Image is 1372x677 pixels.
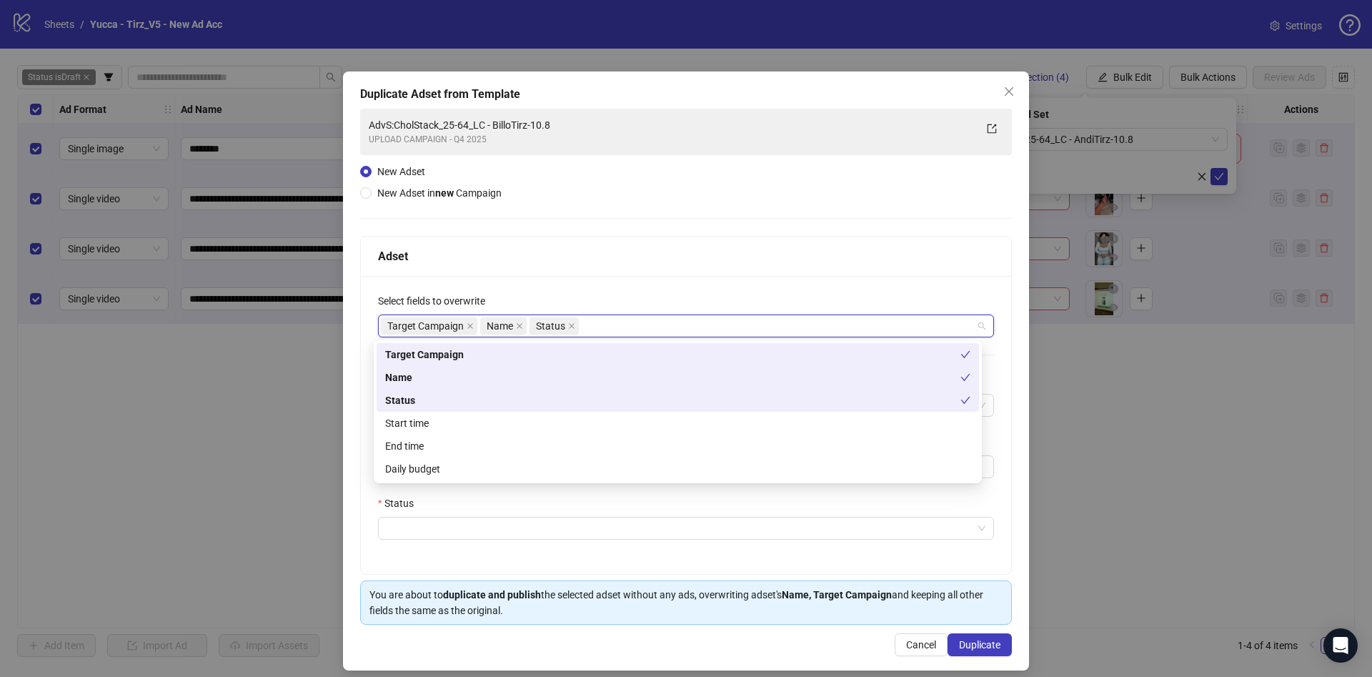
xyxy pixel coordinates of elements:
[487,318,513,334] span: Name
[360,86,1012,103] div: Duplicate Adset from Template
[568,322,575,330] span: close
[959,639,1000,651] span: Duplicate
[782,589,892,601] strong: Name, Target Campaign
[480,317,527,335] span: Name
[369,587,1003,618] div: You are about to the selected adset without any ads, overwriting adset's and keeping all other fi...
[377,389,979,412] div: Status
[895,633,948,656] button: Cancel
[906,639,936,651] span: Cancel
[381,317,477,335] span: Target Campaign
[377,366,979,389] div: Name
[378,495,423,511] label: Status
[987,124,997,134] span: export
[443,589,541,601] strong: duplicate and publish
[385,461,970,477] div: Daily budget
[960,372,970,382] span: check
[377,458,979,480] div: Daily budget
[377,166,425,177] span: New Adset
[948,633,1012,656] button: Duplicate
[385,370,960,385] div: Name
[536,318,565,334] span: Status
[960,350,970,360] span: check
[378,293,494,309] label: Select fields to overwrite
[377,343,979,366] div: Target Campaign
[387,318,464,334] span: Target Campaign
[385,392,960,408] div: Status
[385,438,970,454] div: End time
[1323,628,1358,663] div: Open Intercom Messenger
[369,117,975,133] div: AdvS:CholStack_25-64_LC - BilloTirz-10.8
[435,187,454,199] strong: new
[516,322,523,330] span: close
[385,347,960,362] div: Target Campaign
[377,435,979,458] div: End time
[998,80,1020,103] button: Close
[385,415,970,431] div: Start time
[467,322,474,330] span: close
[960,395,970,405] span: check
[369,133,975,147] div: UPLOAD CAMPAIGN - Q4 2025
[530,317,579,335] span: Status
[1003,86,1015,97] span: close
[377,187,502,199] span: New Adset in Campaign
[377,412,979,435] div: Start time
[378,247,994,265] div: Adset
